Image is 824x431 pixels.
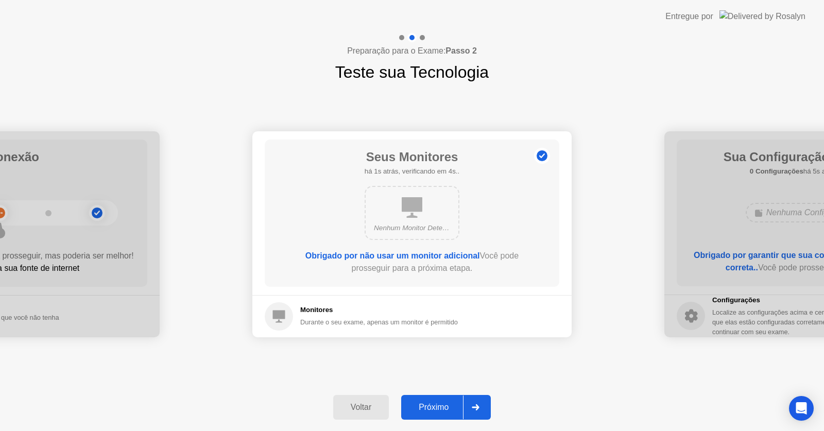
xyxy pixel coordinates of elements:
[719,10,805,22] img: Delivered by Rosalyn
[347,45,477,57] h4: Preparação para o Exame:
[374,223,450,233] div: Nenhum Monitor Detectado
[300,317,458,327] div: Durante o seu exame, apenas um monitor é permitido
[445,46,476,55] b: Passo 2
[300,305,458,315] h5: Monitores
[333,395,389,420] button: Voltar
[665,10,713,23] div: Entregue por
[789,396,814,421] div: Open Intercom Messenger
[365,166,459,177] h5: há 1s atrás, verificando em 4s..
[401,395,491,420] button: Próximo
[335,60,489,84] h1: Teste sua Tecnologia
[294,250,530,274] div: Você pode prosseguir para a próxima etapa.
[404,403,463,412] div: Próximo
[336,403,386,412] div: Voltar
[305,251,480,260] b: Obrigado por não usar um monitor adicional
[365,148,459,166] h1: Seus Monitores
